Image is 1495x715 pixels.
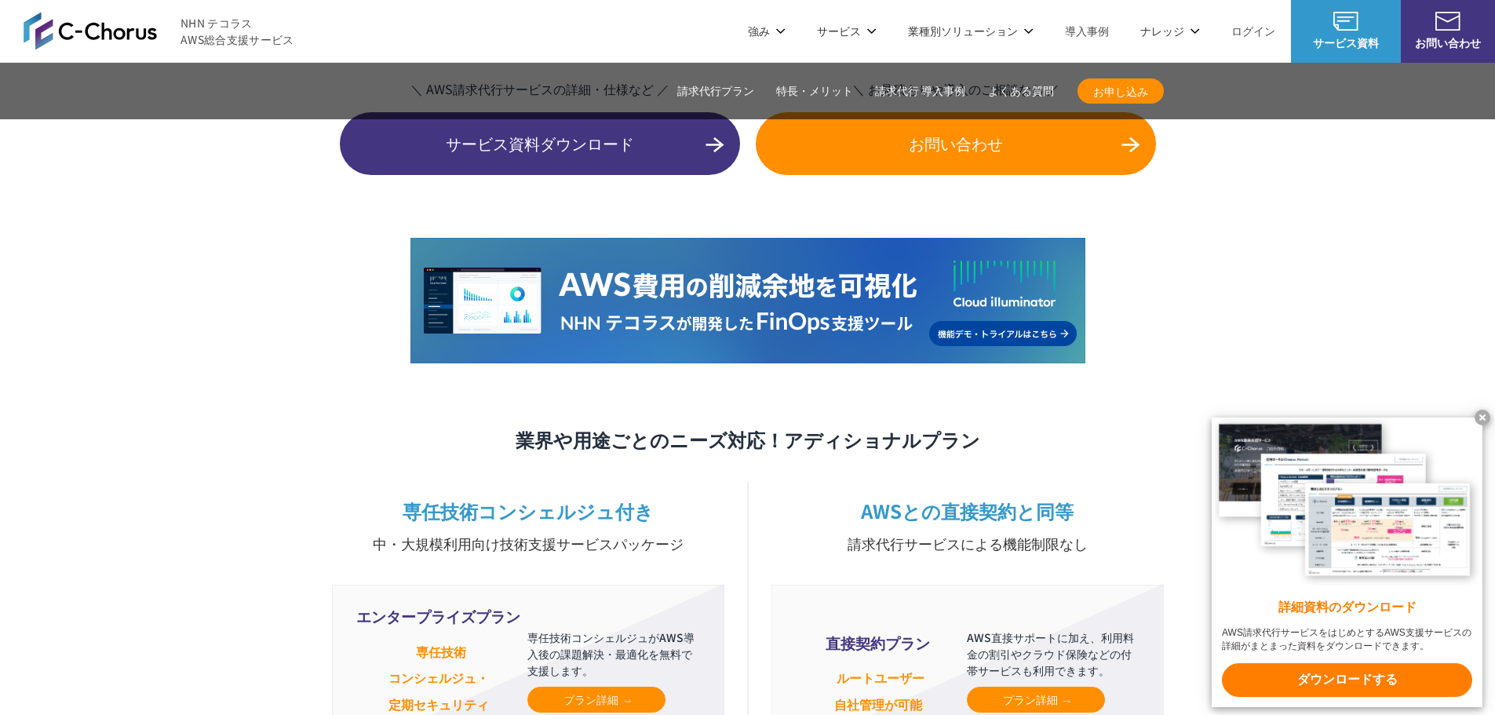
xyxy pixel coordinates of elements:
[1003,691,1069,708] span: プラン詳細
[967,629,1139,679] p: AWS直接サポートに加え、利用料金の割引やクラウド保険などの付帯サービスも利用できます。
[1435,12,1460,31] img: お問い合わせ
[356,605,521,628] span: エンタープライズプラン
[748,23,786,39] p: 強み
[1077,83,1164,100] span: お申し込み
[796,632,961,655] span: 直接契約プラン
[1212,418,1482,707] a: 詳細資料のダウンロード AWS請求代行サービスをはじめとするAWS支援サービスの詳細がまとまった資料をダウンロードできます。 ダウンロードする
[1291,35,1401,51] span: サービス資料
[180,15,294,48] span: NHN テコラス AWS総合支援サービス
[527,629,700,679] p: 専任技術コンシェルジュがAWS導入後の課題解決・最適化を無料で支援します。
[340,79,740,98] span: ＼ AWS請求代行サービスの詳細・仕様など ／
[756,132,1156,155] span: お問い合わせ
[1231,23,1275,39] a: ログイン
[332,426,1164,453] h3: 業界や用途ごとのニーズ対応！アディショナルプラン
[24,12,157,49] img: AWS総合支援サービス C-Chorus
[340,112,740,175] a: サービス資料ダウンロード
[1077,78,1164,104] a: お申し込み
[1140,23,1200,39] p: ナレッジ
[875,83,966,100] a: 請求代行 導入事例
[771,498,1164,554] h3: AWSとの直接契約と同等
[1222,626,1472,653] x-t: AWS請求代行サービスをはじめとするAWS支援サービスの詳細がまとまった資料をダウンロードできます。
[332,498,724,554] h3: 専任技術コンシェルジュ付き
[332,534,724,554] small: 中・大規模利用向け技術支援サービスパッケージ
[1222,599,1472,617] x-t: 詳細資料のダウンロード
[1401,35,1495,51] span: お問い合わせ
[817,23,877,39] p: サービス
[410,238,1085,363] img: 正しいクラウド財務管理でAWS費用の大幅削減を NHN テコラスが開発したFinOps支援ツール Cloud Illuminator
[771,534,1164,554] small: 請求代行サービスによる機能制限なし
[967,687,1105,713] a: プラン詳細
[756,112,1156,175] a: お問い合わせ
[776,83,853,100] a: 特長・メリット
[24,12,294,49] a: AWS総合支援サービス C-Chorus NHN テコラスAWS総合支援サービス
[1065,23,1109,39] a: 導入事例
[988,83,1054,100] a: よくある質問
[340,132,740,155] span: サービス資料ダウンロード
[834,668,925,713] small: ルートユーザー 自社管理が可能
[756,79,1156,98] span: ＼ お見積もりや導入のご相談なら ／
[677,83,754,100] a: 請求代行プラン
[1222,663,1472,697] x-t: ダウンロードする
[563,691,629,708] span: プラン詳細
[1333,12,1358,31] img: AWS総合支援サービス C-Chorus サービス資料
[527,687,665,713] a: プラン詳細
[908,23,1034,39] p: 業種別ソリューション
